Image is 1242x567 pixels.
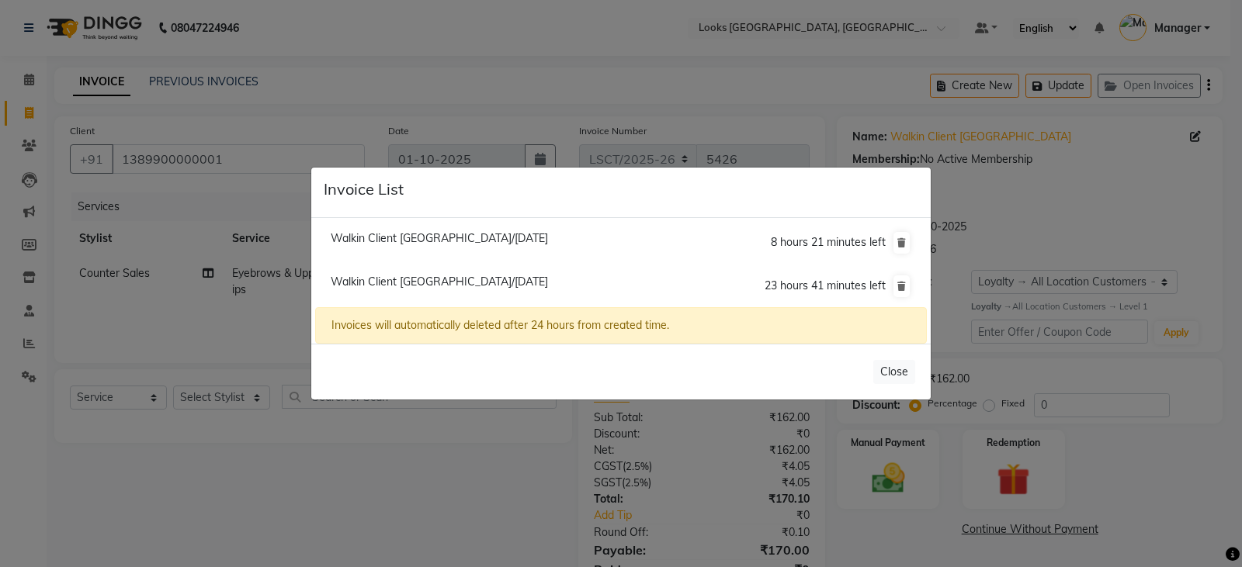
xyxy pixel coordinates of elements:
[771,235,886,249] span: 8 hours 21 minutes left
[765,278,886,292] span: 23 hours 41 minutes left
[331,231,548,245] span: Walkin Client [GEOGRAPHIC_DATA]/[DATE]
[324,180,404,199] h5: Invoice List
[331,275,548,289] span: Walkin Client [GEOGRAPHIC_DATA]/[DATE]
[873,360,915,384] button: Close
[315,307,927,344] div: Invoices will automatically deleted after 24 hours from created time.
